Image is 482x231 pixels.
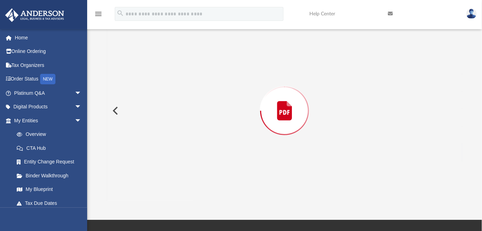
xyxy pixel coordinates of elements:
a: Order StatusNEW [5,72,92,86]
img: User Pic [466,9,477,19]
a: My Blueprint [10,183,89,197]
span: arrow_drop_down [75,100,89,114]
a: Entity Change Request [10,155,92,169]
a: Online Ordering [5,45,92,59]
i: menu [94,10,103,18]
span: arrow_drop_down [75,86,89,100]
span: arrow_drop_down [75,114,89,128]
img: Anderson Advisors Platinum Portal [3,8,66,22]
a: Tax Organizers [5,58,92,72]
div: NEW [40,74,55,84]
a: Overview [10,128,92,141]
a: Tax Due Dates [10,196,92,210]
div: Preview [107,2,462,201]
a: My Entitiesarrow_drop_down [5,114,92,128]
button: Previous File [107,101,122,121]
a: Home [5,31,92,45]
a: CTA Hub [10,141,92,155]
a: Binder Walkthrough [10,169,92,183]
a: Platinum Q&Aarrow_drop_down [5,86,92,100]
a: Digital Productsarrow_drop_down [5,100,92,114]
i: search [116,9,124,17]
a: menu [94,13,103,18]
